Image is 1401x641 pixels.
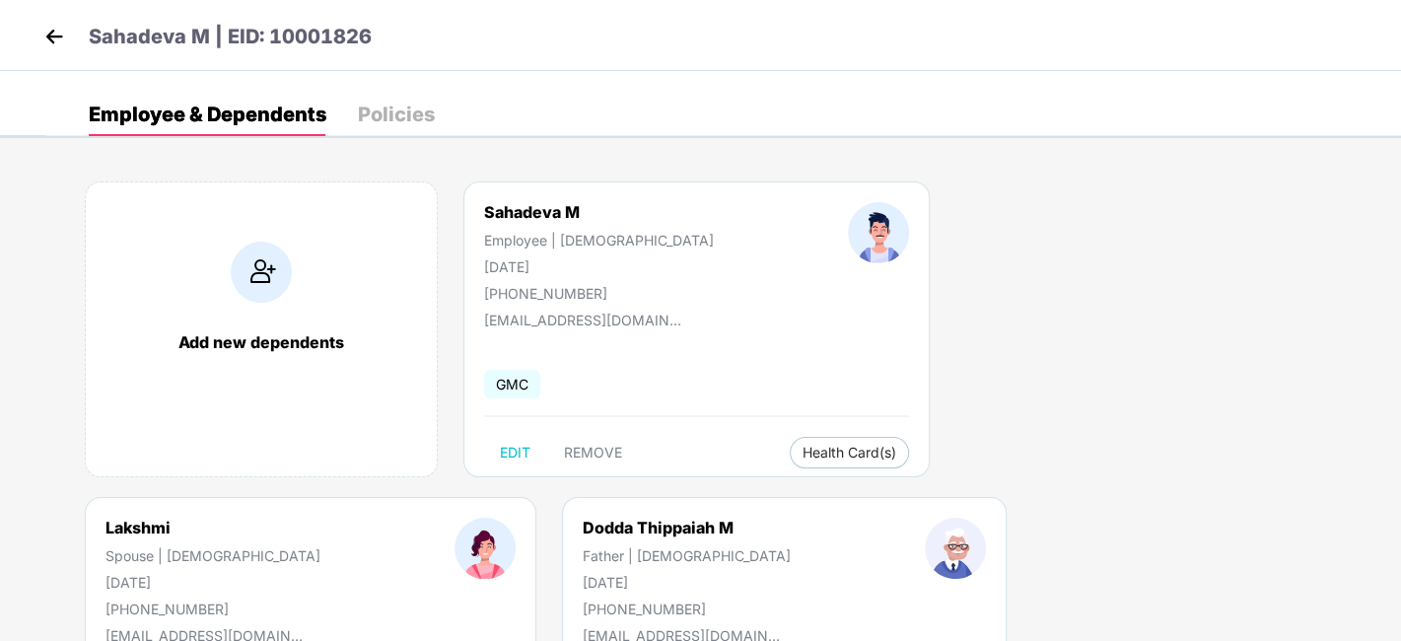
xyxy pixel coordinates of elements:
div: [PHONE_NUMBER] [105,601,320,617]
span: EDIT [500,445,530,461]
div: Sahadeva M [484,202,714,222]
img: profileImage [455,518,516,579]
div: [DATE] [105,574,320,591]
p: Sahadeva M | EID: 10001826 [89,22,372,52]
span: REMOVE [564,445,622,461]
div: [DATE] [583,574,791,591]
div: Lakshmi [105,518,320,537]
div: Father | [DEMOGRAPHIC_DATA] [583,547,791,564]
img: addIcon [231,242,292,303]
img: profileImage [925,518,986,579]
div: Add new dependents [105,332,417,352]
div: Employee | [DEMOGRAPHIC_DATA] [484,232,714,249]
div: Spouse | [DEMOGRAPHIC_DATA] [105,547,320,564]
div: Policies [358,105,435,124]
img: profileImage [848,202,909,263]
div: [PHONE_NUMBER] [484,285,714,302]
div: Employee & Dependents [89,105,326,124]
button: REMOVE [548,437,638,468]
div: [EMAIL_ADDRESS][DOMAIN_NAME] [484,312,681,328]
div: [DATE] [484,258,714,275]
img: back [39,22,69,51]
button: EDIT [484,437,546,468]
div: [PHONE_NUMBER] [583,601,791,617]
button: Health Card(s) [790,437,909,468]
span: Health Card(s) [803,448,896,458]
div: Dodda Thippaiah M [583,518,791,537]
span: GMC [484,370,540,398]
